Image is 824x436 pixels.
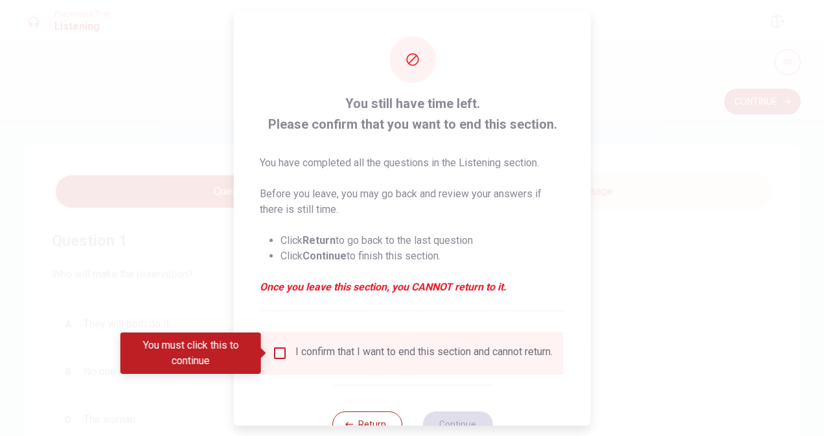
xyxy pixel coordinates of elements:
span: You must click this to continue [272,345,288,361]
strong: Continue [303,250,347,262]
li: Click to finish this section. [280,248,565,264]
div: You must click this to continue [120,332,261,374]
li: Click to go back to the last question [280,233,565,248]
span: You still have time left. Please confirm that you want to end this section. [260,93,565,135]
strong: Return [303,234,336,246]
p: Before you leave, you may go back and review your answers if there is still time. [260,186,565,217]
div: I confirm that I want to end this section and cannot return. [295,345,553,361]
p: You have completed all the questions in the Listening section. [260,155,565,171]
em: Once you leave this section, you CANNOT return to it. [260,279,565,295]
